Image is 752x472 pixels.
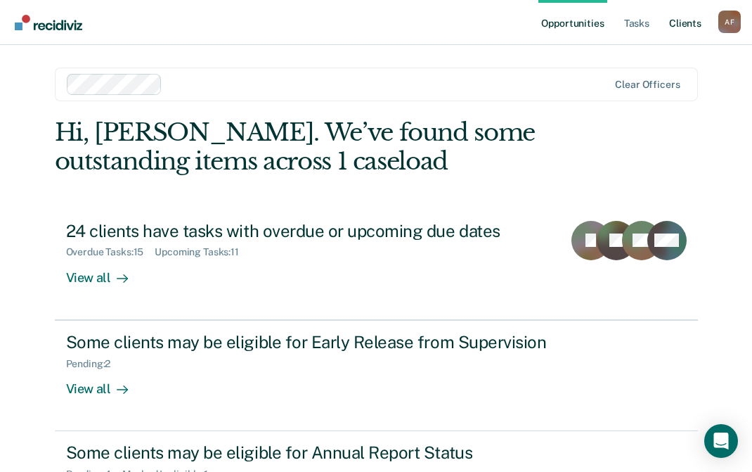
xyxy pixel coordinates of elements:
[66,221,552,241] div: 24 clients have tasks with overdue or upcoming due dates
[55,118,569,176] div: Hi, [PERSON_NAME]. We’ve found some outstanding items across 1 caseload
[704,424,738,458] div: Open Intercom Messenger
[55,210,698,320] a: 24 clients have tasks with overdue or upcoming due datesOverdue Tasks:15Upcoming Tasks:11View all
[66,332,559,352] div: Some clients may be eligible for Early Release from Supervision
[66,246,155,258] div: Overdue Tasks : 15
[66,369,145,397] div: View all
[66,442,559,463] div: Some clients may be eligible for Annual Report Status
[66,258,145,286] div: View all
[66,358,122,370] div: Pending : 2
[55,320,698,431] a: Some clients may be eligible for Early Release from SupervisionPending:2View all
[615,79,680,91] div: Clear officers
[15,15,82,30] img: Recidiviz
[155,246,250,258] div: Upcoming Tasks : 11
[718,11,741,33] button: Profile dropdown button
[718,11,741,33] div: A F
